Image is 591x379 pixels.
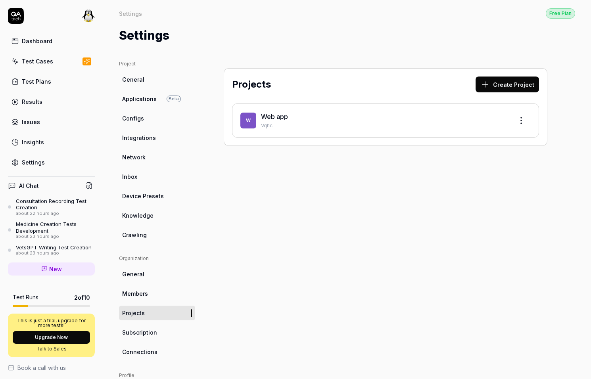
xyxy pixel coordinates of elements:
[16,234,95,239] div: about 23 hours ago
[119,255,195,262] div: Organization
[119,169,195,184] a: Inbox
[119,150,195,165] a: Network
[22,118,40,126] div: Issues
[13,331,90,344] button: Upgrade Now
[22,158,45,167] div: Settings
[119,306,195,320] a: Projects
[8,33,95,49] a: Dashboard
[16,198,95,211] div: Consultation Recording Test Creation
[22,98,42,106] div: Results
[22,37,52,45] div: Dashboard
[122,192,164,200] span: Device Presets
[119,10,142,17] div: Settings
[8,134,95,150] a: Insights
[122,153,146,161] span: Network
[13,345,90,352] a: Talk to Sales
[8,54,95,69] a: Test Cases
[122,289,148,298] span: Members
[119,372,195,379] div: Profile
[8,198,95,216] a: Consultation Recording Test Creationabout 22 hours ago
[22,138,44,146] div: Insights
[122,95,157,103] span: Applications
[119,111,195,126] a: Configs
[122,348,157,356] span: Connections
[13,294,38,301] h5: Test Runs
[476,77,539,92] button: Create Project
[240,113,256,128] span: W
[22,77,51,86] div: Test Plans
[8,155,95,170] a: Settings
[122,75,144,84] span: General
[119,92,195,106] a: ApplicationsBeta
[16,244,92,251] div: VetsGPT Writing Test Creation
[122,172,137,181] span: Inbox
[8,94,95,109] a: Results
[82,10,95,22] img: 5eef0e98-4aae-465c-a732-758f13500123.jpeg
[119,267,195,281] a: General
[119,72,195,87] a: General
[8,244,95,256] a: VetsGPT Writing Test Creationabout 23 hours ago
[232,77,271,92] h2: Projects
[122,270,144,278] span: General
[119,189,195,203] a: Device Presets
[17,364,66,372] span: Book a call with us
[8,114,95,130] a: Issues
[119,27,169,44] h1: Settings
[8,221,95,239] a: Medicine Creation Tests Developmentabout 23 hours ago
[122,309,145,317] span: Projects
[122,134,156,142] span: Integrations
[119,286,195,301] a: Members
[16,221,95,234] div: Medicine Creation Tests Development
[16,251,92,256] div: about 23 hours ago
[119,130,195,145] a: Integrations
[16,211,95,216] div: about 22 hours ago
[119,325,195,340] a: Subscription
[22,57,53,65] div: Test Cases
[122,328,157,337] span: Subscription
[19,182,39,190] h4: AI Chat
[13,318,90,328] p: This is just a trial, upgrade for more tests!
[261,122,507,129] p: Vqhc
[8,262,95,276] a: New
[119,60,195,67] div: Project
[74,293,90,302] span: 2 of 10
[122,114,144,123] span: Configs
[119,345,195,359] a: Connections
[119,228,195,242] a: Crawling
[122,211,154,220] span: Knowledge
[8,364,95,372] a: Book a call with us
[546,8,575,19] button: Free Plan
[8,74,95,89] a: Test Plans
[167,96,181,102] span: Beta
[122,231,147,239] span: Crawling
[119,208,195,223] a: Knowledge
[49,265,62,273] span: New
[261,113,288,121] a: Web app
